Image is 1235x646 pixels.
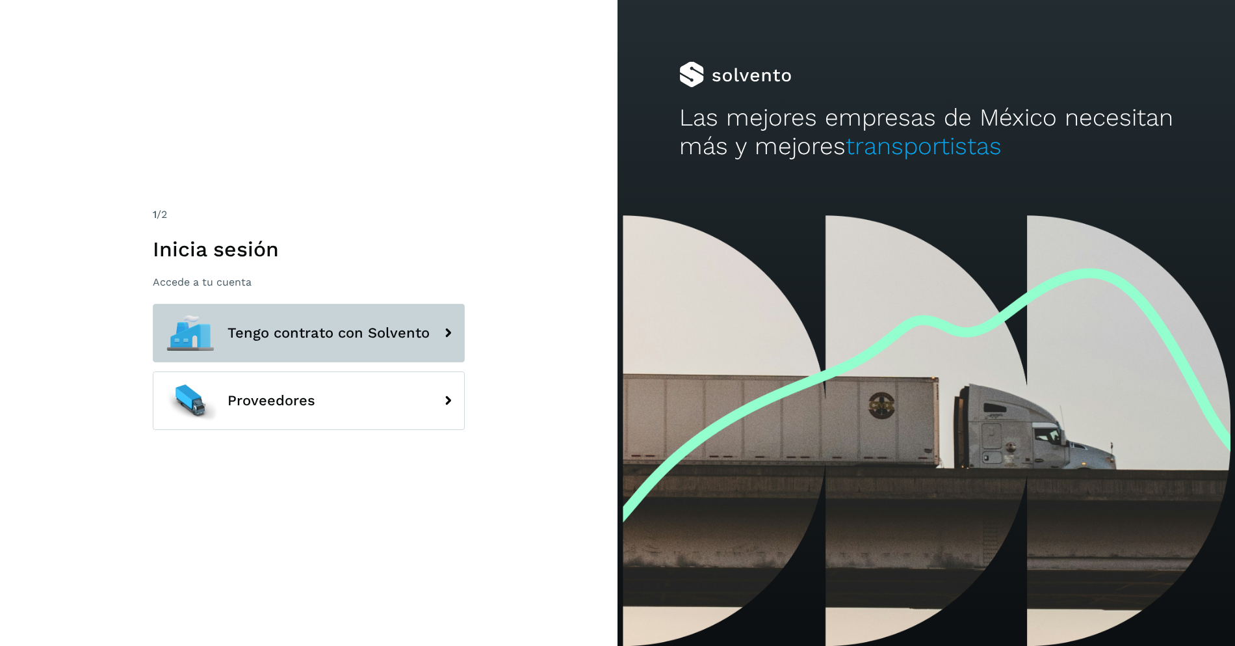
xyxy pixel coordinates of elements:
[153,208,157,221] span: 1
[153,371,465,430] button: Proveedores
[846,132,1002,160] span: transportistas
[679,103,1173,161] h2: Las mejores empresas de México necesitan más y mejores
[227,325,430,341] span: Tengo contrato con Solvento
[153,207,465,222] div: /2
[227,393,315,409] span: Proveedores
[153,237,465,262] h1: Inicia sesión
[153,276,465,288] p: Accede a tu cuenta
[153,304,465,362] button: Tengo contrato con Solvento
